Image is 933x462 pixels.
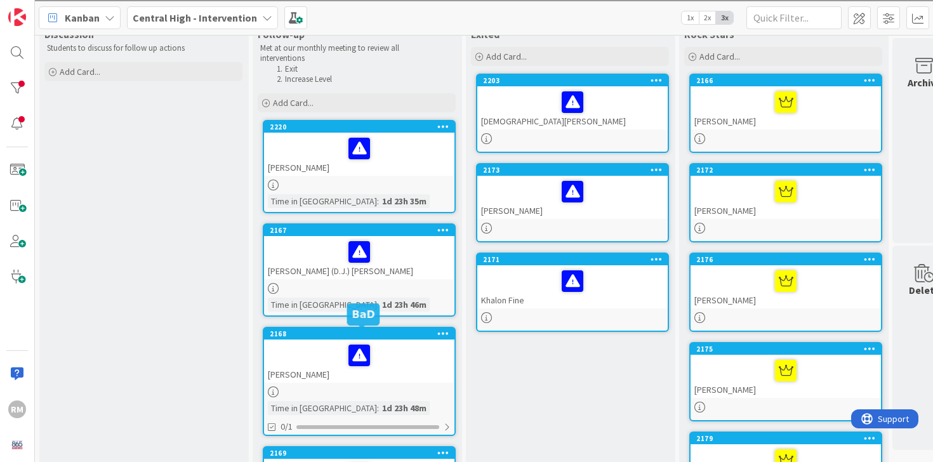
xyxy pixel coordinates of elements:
span: Support [27,2,58,17]
div: 2176 [691,254,881,265]
div: [PERSON_NAME] [264,133,454,176]
div: Sort New > Old [5,16,928,28]
div: [PERSON_NAME] [264,340,454,383]
div: 2203 [477,75,668,86]
div: BOOK [5,373,928,384]
div: 2175 [696,345,881,353]
div: Delete [5,96,928,108]
div: 2220 [264,121,454,133]
img: Visit kanbanzone.com [8,8,26,26]
div: Time in [GEOGRAPHIC_DATA] [268,401,377,415]
li: Increase Level [273,74,418,84]
div: 2168 [270,329,454,338]
div: Journal [5,165,928,176]
div: 2173 [477,164,668,176]
div: Options [5,51,928,62]
span: Add Card... [486,51,527,62]
div: TODO: put dlg title [5,222,928,234]
div: SAVE [5,361,928,373]
div: ??? [5,258,928,270]
div: 2168 [264,328,454,340]
div: 2171 [483,255,668,264]
div: Home [5,315,928,327]
div: [DEMOGRAPHIC_DATA][PERSON_NAME] [477,86,668,129]
div: 2166[PERSON_NAME] [691,75,881,129]
div: Search for Source [5,154,928,165]
span: 0/1 [281,420,293,433]
h5: BaD [352,308,375,320]
div: 2203 [483,76,668,85]
div: 2220 [270,122,454,131]
div: 2171Khalon Fine [477,254,668,308]
div: 2220[PERSON_NAME] [264,121,454,176]
div: 2169 [270,449,454,458]
div: DELETE [5,293,928,304]
div: 2172 [696,166,881,175]
div: 2173[PERSON_NAME] [477,164,668,219]
div: 2179 [696,434,881,443]
div: Move To ... [5,85,928,96]
div: CANCEL [5,247,928,258]
div: CANCEL [5,327,928,338]
div: 1d 23h 46m [379,298,430,312]
div: Sign out [5,62,928,74]
div: 2172 [691,164,881,176]
span: : [377,401,379,415]
div: Newspaper [5,188,928,199]
div: MORE [5,407,928,418]
div: Sort A > Z [5,5,928,16]
div: Magazine [5,176,928,188]
p: Students to discuss for follow up actions [47,43,204,53]
img: avatar [8,436,26,454]
div: Time in [GEOGRAPHIC_DATA] [268,298,377,312]
div: Move to ... [5,304,928,315]
div: 2166 [696,76,881,85]
div: SAVE AND GO HOME [5,281,928,293]
div: 2176 [696,255,881,264]
p: Met at our monthly meeting to review all interventions [260,43,418,64]
div: [PERSON_NAME] (D.J.) [PERSON_NAME] [264,236,454,279]
div: 2167 [270,226,454,235]
div: Download [5,119,928,131]
span: Add Card... [273,97,314,109]
div: Khalon Fine [477,265,668,308]
div: RM [8,400,26,418]
div: Time in [GEOGRAPHIC_DATA] [268,194,377,208]
div: Move To ... [5,28,928,39]
div: 2167 [264,225,454,236]
div: Rename [5,74,928,85]
span: Add Card... [699,51,740,62]
li: Exit [273,64,418,74]
div: WEBSITE [5,384,928,395]
div: 2171 [477,254,668,265]
div: Visual Art [5,211,928,222]
div: 2172[PERSON_NAME] [691,164,881,219]
div: Add Outline Template [5,142,928,154]
span: : [377,298,379,312]
div: 2168[PERSON_NAME] [264,328,454,383]
div: [PERSON_NAME] [691,176,881,219]
div: 2175 [691,343,881,355]
div: Rename Outline [5,108,928,119]
div: Television/Radio [5,199,928,211]
div: Print [5,131,928,142]
span: Add Card... [60,66,100,77]
div: [PERSON_NAME] [691,265,881,308]
div: [PERSON_NAME] [691,86,881,129]
div: 2169 [264,447,454,459]
div: 2175[PERSON_NAME] [691,343,881,398]
div: 1d 23h 48m [379,401,430,415]
div: 1d 23h 35m [379,194,430,208]
span: : [377,194,379,208]
div: 2167[PERSON_NAME] (D.J.) [PERSON_NAME] [264,225,454,279]
div: Delete [5,39,928,51]
div: 2166 [691,75,881,86]
div: This outline has no content. Would you like to delete it? [5,270,928,281]
div: 2203[DEMOGRAPHIC_DATA][PERSON_NAME] [477,75,668,129]
div: MOVE [5,338,928,350]
div: [PERSON_NAME] [691,355,881,398]
div: New source [5,350,928,361]
div: 2173 [483,166,668,175]
div: [PERSON_NAME] [477,176,668,219]
div: 2179 [691,433,881,444]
